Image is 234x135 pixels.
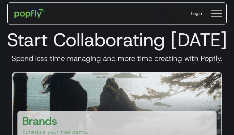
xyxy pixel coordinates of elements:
[186,6,207,21] a: Login
[5,54,229,63] h3: Spend less time managing and more time creating with Popfly.
[10,4,50,23] a: home
[22,114,57,128] h3: Brands
[191,10,202,17] div: Login
[5,29,229,51] h1: Start Collaborating [DATE]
